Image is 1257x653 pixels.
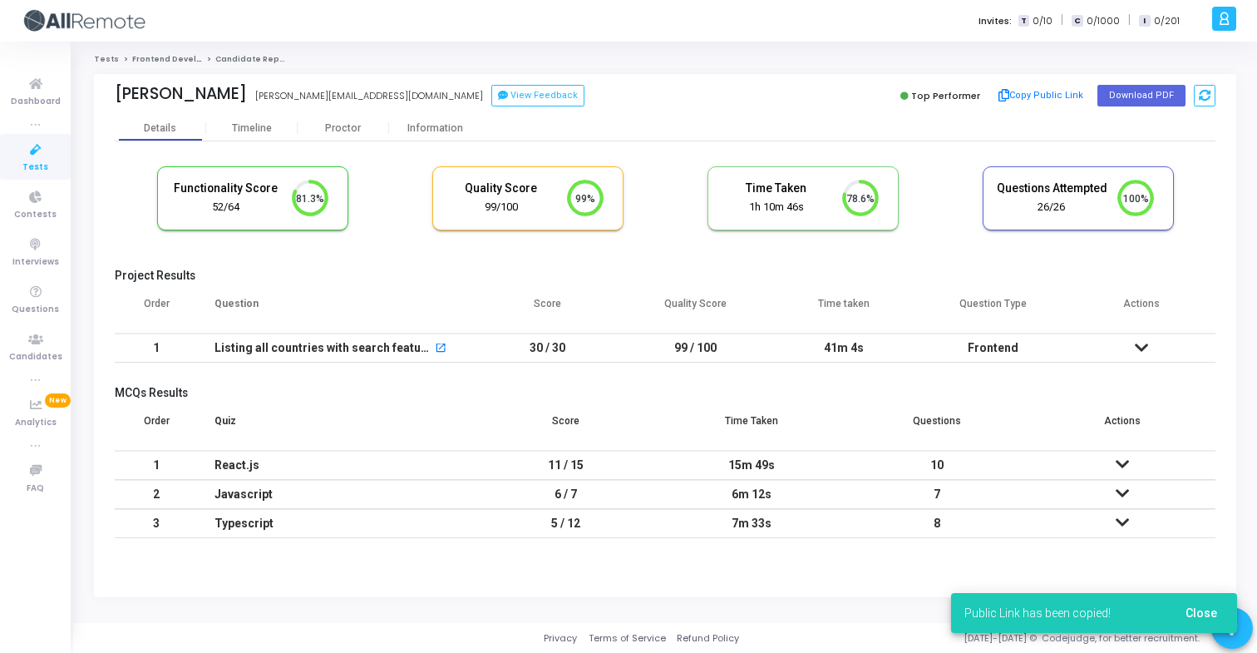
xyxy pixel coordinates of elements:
td: 10 [845,451,1030,480]
div: 15m 49s [675,452,827,479]
th: Actions [1030,404,1215,451]
div: [PERSON_NAME][EMAIL_ADDRESS][DOMAIN_NAME] [255,89,483,103]
td: 1 [115,334,198,363]
button: Copy Public Link [993,83,1089,108]
th: Order [115,404,198,451]
th: Score [473,287,622,334]
span: Interviews [12,255,59,270]
span: Contests [14,208,57,222]
th: Time taken [770,287,919,334]
span: I [1139,15,1150,27]
td: 99 / 100 [622,334,771,363]
td: 1 [115,451,198,480]
span: Top Performer [911,89,980,102]
span: Candidates [9,350,62,364]
h5: Quality Score [446,181,557,195]
div: [DATE]-[DATE] © Codejudge, for better recruitment. [739,631,1236,646]
td: 5 / 12 [473,509,658,538]
div: React.js [214,452,456,479]
a: Privacy [544,631,577,646]
div: Information [389,122,481,135]
th: Quality Score [622,287,771,334]
span: Close [1186,606,1217,620]
th: Order [115,287,198,334]
th: Quiz [198,404,473,451]
div: Listing all countries with search feature [214,334,432,362]
span: Analytics [15,416,57,430]
td: 11 / 15 [473,451,658,480]
th: Question [198,287,473,334]
div: Proctor [298,122,389,135]
img: logo [21,4,145,37]
div: Timeline [232,122,272,135]
td: 6 / 7 [473,480,658,509]
td: 7 [845,480,1030,509]
div: Typescript [214,510,456,537]
span: Dashboard [11,95,61,109]
a: Tests [94,54,119,64]
th: Score [473,404,658,451]
span: T [1018,15,1029,27]
button: Close [1172,598,1230,628]
h5: Time Taken [721,181,832,195]
td: 3 [115,509,198,538]
th: Questions [845,404,1030,451]
span: Public Link has been copied! [964,605,1111,621]
button: Download PDF [1097,85,1186,106]
button: View Feedback [491,85,584,106]
div: Javascript [214,481,456,508]
mat-icon: open_in_new [435,344,446,355]
h5: Project Results [115,269,1215,283]
td: 8 [845,509,1030,538]
nav: breadcrumb [94,54,1236,65]
h5: MCQs Results [115,386,1215,400]
div: 52/64 [170,200,282,215]
span: 0/201 [1154,14,1180,28]
span: Questions [12,303,59,317]
h5: Functionality Score [170,181,282,195]
div: 26/26 [996,200,1107,215]
span: FAQ [27,482,44,496]
span: 0/1000 [1087,14,1120,28]
span: New [45,393,71,408]
div: 6m 12s [675,481,827,508]
div: Details [144,122,176,135]
span: | [1061,12,1063,29]
label: Invites: [978,14,1012,28]
div: [PERSON_NAME] [115,84,247,103]
div: 7m 33s [675,510,827,537]
div: 1h 10m 46s [721,200,832,215]
th: Time Taken [658,404,844,451]
span: 0/10 [1033,14,1052,28]
a: Terms of Service [589,631,666,646]
a: Refund Policy [677,631,739,646]
div: 99/100 [446,200,557,215]
h5: Questions Attempted [996,181,1107,195]
th: Question Type [919,287,1067,334]
td: 41m 4s [770,334,919,363]
td: 30 / 30 [473,334,622,363]
td: Frontend [919,334,1067,363]
a: Frontend Developer (L4) [132,54,234,64]
td: 2 [115,480,198,509]
th: Actions [1067,287,1215,334]
span: | [1128,12,1131,29]
span: Candidate Report [215,54,292,64]
span: Tests [22,161,48,175]
span: C [1072,15,1082,27]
